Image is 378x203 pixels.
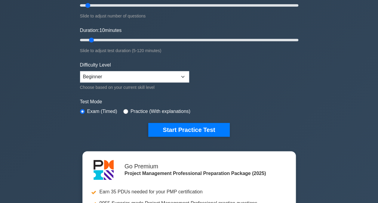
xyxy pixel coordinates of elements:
div: Choose based on your current skill level [80,84,189,91]
label: Duration: minutes [80,27,122,34]
span: 10 [99,28,105,33]
label: Difficulty Level [80,61,111,69]
label: Test Mode [80,98,298,105]
label: Practice (With explanations) [131,108,190,115]
div: Slide to adjust test duration (5-120 minutes) [80,47,298,54]
div: Slide to adjust number of questions [80,12,298,20]
label: Exam (Timed) [87,108,117,115]
button: Start Practice Test [148,123,229,137]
